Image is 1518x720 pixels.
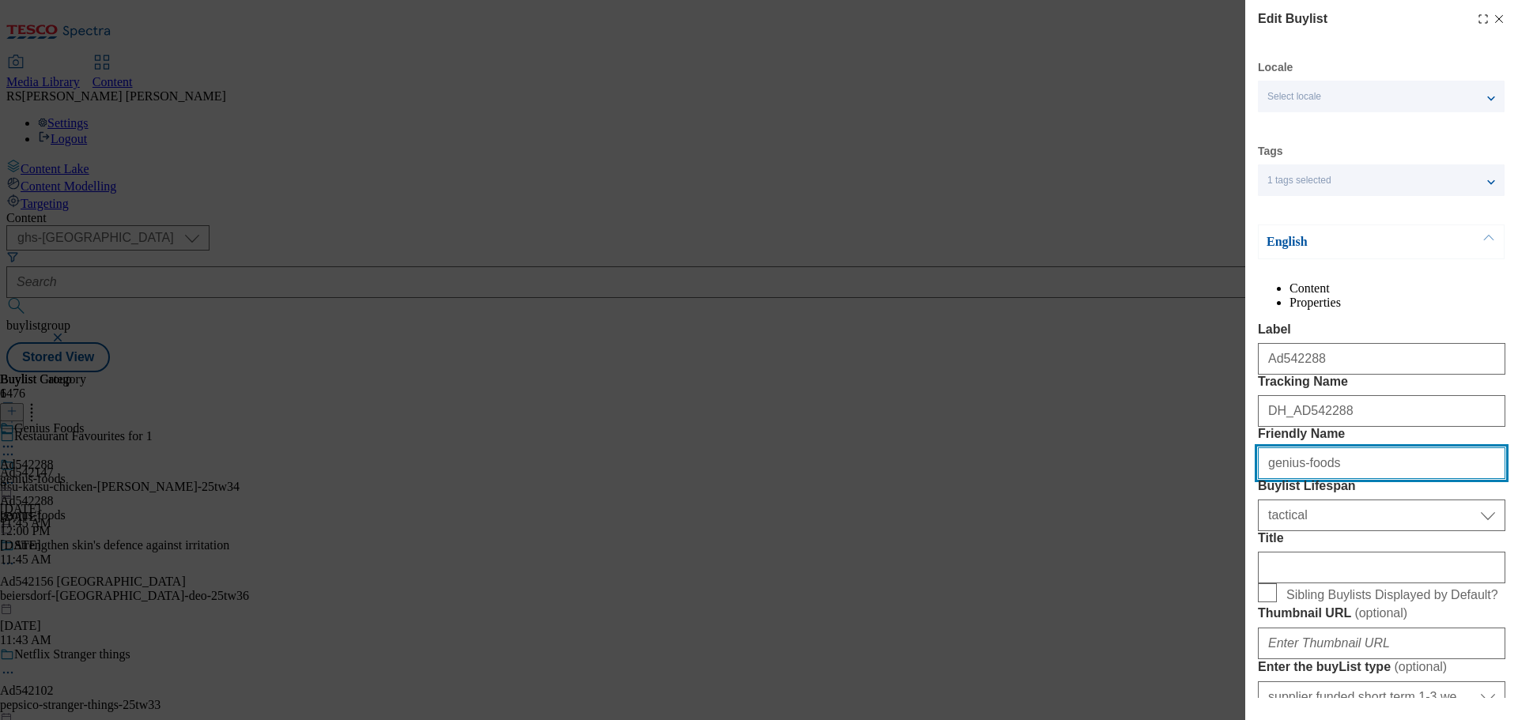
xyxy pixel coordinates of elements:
label: Locale [1258,63,1293,72]
span: Select locale [1267,91,1321,103]
label: Friendly Name [1258,427,1505,441]
h4: Edit Buylist [1258,9,1327,28]
button: Select locale [1258,81,1505,112]
label: Thumbnail URL [1258,605,1505,621]
label: Buylist Lifespan [1258,479,1505,493]
label: Label [1258,322,1505,337]
input: Enter Friendly Name [1258,447,1505,479]
li: Properties [1290,296,1505,310]
li: Content [1290,281,1505,296]
input: Enter Tracking Name [1258,395,1505,427]
span: ( optional ) [1394,660,1447,673]
label: Tracking Name [1258,375,1505,389]
span: 1 tags selected [1267,175,1331,187]
span: Sibling Buylists Displayed by Default? [1286,588,1498,602]
span: ( optional ) [1354,606,1407,620]
input: Enter Title [1258,552,1505,583]
label: Tags [1258,147,1283,156]
button: 1 tags selected [1258,164,1505,196]
label: Enter the buyList type [1258,659,1505,675]
label: Title [1258,531,1505,545]
p: English [1267,234,1433,250]
input: Enter Thumbnail URL [1258,628,1505,659]
input: Enter Label [1258,343,1505,375]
